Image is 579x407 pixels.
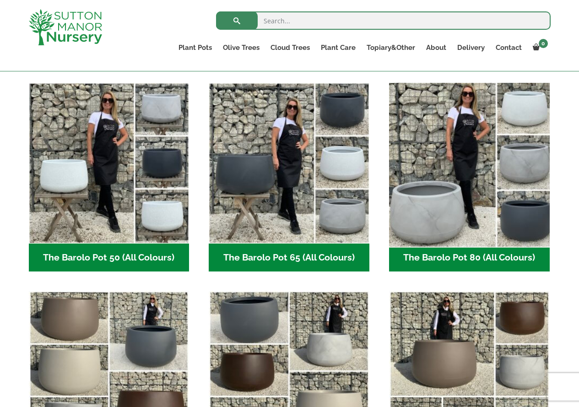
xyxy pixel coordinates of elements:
a: Olive Trees [217,41,265,54]
input: Search... [216,11,551,30]
a: Contact [490,41,527,54]
img: The Barolo Pot 65 (All Colours) [209,83,369,244]
a: Visit product category The Barolo Pot 80 (All Colours) [389,83,550,271]
a: Topiary&Other [361,41,421,54]
span: 0 [539,39,548,48]
img: logo [29,9,102,45]
h2: The Barolo Pot 80 (All Colours) [389,244,550,272]
a: Cloud Trees [265,41,315,54]
a: Visit product category The Barolo Pot 65 (All Colours) [209,83,369,271]
h2: The Barolo Pot 65 (All Colours) [209,244,369,272]
a: Plant Care [315,41,361,54]
a: Delivery [452,41,490,54]
a: Visit product category The Barolo Pot 50 (All Colours) [29,83,189,271]
img: The Barolo Pot 50 (All Colours) [29,83,189,244]
a: About [421,41,452,54]
h2: The Barolo Pot 50 (All Colours) [29,244,189,272]
a: 0 [527,41,551,54]
img: The Barolo Pot 80 (All Colours) [385,79,553,247]
a: Plant Pots [173,41,217,54]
